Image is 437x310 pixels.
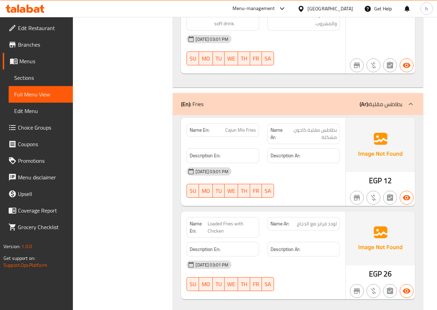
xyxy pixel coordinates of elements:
[367,58,380,72] button: Purchased item
[400,58,414,72] button: Available
[360,100,402,108] p: بطاطس مقلية
[18,190,67,198] span: Upsell
[307,5,353,12] div: [GEOGRAPHIC_DATA]
[193,262,231,268] span: [DATE] 03:01 PM
[3,152,73,169] a: Promotions
[3,219,73,235] a: Grocery Checklist
[190,151,220,160] strong: Description En:
[3,53,73,69] a: Menus
[367,191,380,205] button: Purchased item
[262,184,274,198] button: SA
[346,118,415,172] img: Ae5nvW7+0k+MAAAAAElFTkSuQmCC
[193,168,231,175] span: [DATE] 03:01 PM
[262,51,274,65] button: SA
[213,51,225,65] button: TU
[190,186,196,196] span: SU
[225,184,238,198] button: WE
[3,202,73,219] a: Coverage Report
[18,140,67,148] span: Coupons
[238,184,250,198] button: TH
[187,184,199,198] button: SU
[14,90,67,98] span: Full Menu View
[3,254,35,263] span: Get support on:
[187,277,199,291] button: SU
[400,191,414,205] button: Available
[253,186,259,196] span: FR
[3,136,73,152] a: Coupons
[3,36,73,53] a: Branches
[213,277,225,291] button: TU
[3,242,20,251] span: Version:
[9,86,73,103] a: Full Menu View
[270,151,300,160] strong: Description Ar:
[250,184,262,198] button: FR
[9,103,73,119] a: Edit Menu
[262,277,274,291] button: SA
[3,119,73,136] a: Choice Groups
[202,54,210,64] span: MO
[265,186,271,196] span: SA
[350,284,364,298] button: Not branch specific item
[232,4,275,13] div: Menu-management
[14,107,67,115] span: Edit Menu
[187,51,199,65] button: SU
[3,261,47,270] a: Support.OpsPlatform
[216,186,222,196] span: TU
[369,267,382,281] span: EGP
[250,51,262,65] button: FR
[3,186,73,202] a: Upsell
[190,126,209,134] strong: Name En:
[270,126,286,141] strong: Name Ar:
[297,220,337,227] span: لودد فرايز مع الدجاج
[346,212,415,265] img: Ae5nvW7+0k+MAAAAAElFTkSuQmCC
[3,20,73,36] a: Edit Restaurant
[193,36,231,43] span: [DATE] 03:01 PM
[9,69,73,86] a: Sections
[225,277,238,291] button: WE
[3,169,73,186] a: Menu disclaimer
[190,54,196,64] span: SU
[202,186,210,196] span: MO
[18,40,67,49] span: Branches
[270,245,300,254] strong: Description Ar:
[369,174,382,187] span: EGP
[425,5,428,12] span: h
[216,54,222,64] span: TU
[199,277,213,291] button: MO
[265,54,271,64] span: SA
[173,93,423,115] div: (En): Fries(Ar):بطاطس مقلية
[227,54,235,64] span: WE
[241,54,247,64] span: TH
[213,184,225,198] button: TU
[227,279,235,289] span: WE
[250,277,262,291] button: FR
[241,279,247,289] span: TH
[400,284,414,298] button: Available
[265,279,271,289] span: SA
[181,100,203,108] p: Fries
[360,99,369,109] b: (Ar):
[190,279,196,289] span: SU
[225,51,238,65] button: WE
[19,57,67,65] span: Menus
[190,220,208,235] strong: Name En:
[216,279,222,289] span: TU
[227,186,235,196] span: WE
[253,279,259,289] span: FR
[18,206,67,215] span: Coverage Report
[199,184,213,198] button: MO
[253,54,259,64] span: FR
[350,191,364,205] button: Not branch specific item
[190,245,220,254] strong: Description En:
[18,24,67,32] span: Edit Restaurant
[202,279,210,289] span: MO
[225,126,256,134] span: Cajun Mix Fries
[14,74,67,82] span: Sections
[270,220,289,227] strong: Name Ar:
[241,186,247,196] span: TH
[208,220,256,235] span: Loaded Fries with Chicken
[199,51,213,65] button: MO
[18,123,67,132] span: Choice Groups
[350,58,364,72] button: Not branch specific item
[238,277,250,291] button: TH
